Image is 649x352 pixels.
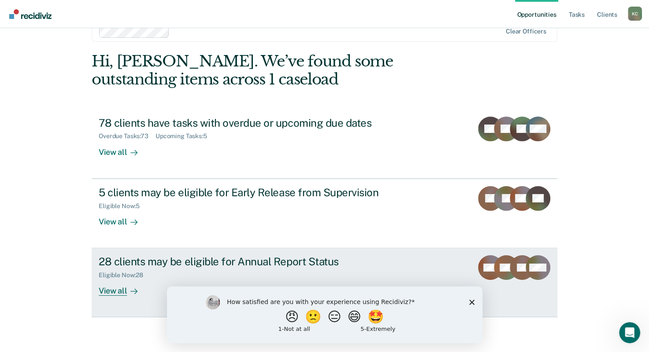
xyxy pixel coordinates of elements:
[506,28,546,35] div: Clear officers
[628,7,642,21] button: Profile dropdown button
[99,279,148,296] div: View all
[99,255,408,268] div: 28 clients may be eligible for Annual Report Status
[99,202,147,210] div: Eligible Now : 5
[92,179,557,248] a: 5 clients may be eligible for Early Release from SupervisionEligible Now:5View all
[9,9,52,19] img: Recidiviz
[92,52,464,88] div: Hi, [PERSON_NAME]. We’ve found some outstanding items across 1 caseload
[92,248,557,317] a: 28 clients may be eligible for Annual Report StatusEligible Now:28View all
[99,186,408,199] div: 5 clients may be eligible for Early Release from Supervision
[156,132,214,140] div: Upcoming Tasks : 5
[99,209,148,227] div: View all
[99,117,408,129] div: 78 clients have tasks with overdue or upcoming due dates
[99,140,148,157] div: View all
[628,7,642,21] div: K C
[99,271,150,279] div: Eligible Now : 28
[619,322,640,343] iframe: Intercom live chat
[92,110,557,179] a: 78 clients have tasks with overdue or upcoming due datesOverdue Tasks:73Upcoming Tasks:5View all
[99,132,156,140] div: Overdue Tasks : 73
[167,286,482,343] iframe: Survey by Kim from Recidiviz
